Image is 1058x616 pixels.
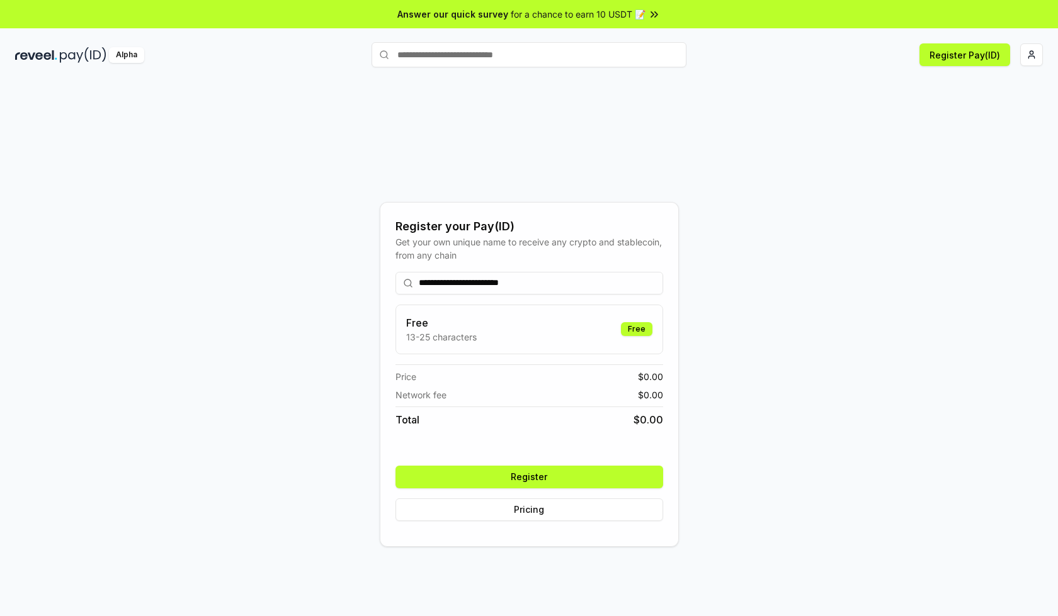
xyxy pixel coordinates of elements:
button: Register Pay(ID) [919,43,1010,66]
p: 13-25 characters [406,330,477,344]
span: for a chance to earn 10 USDT 📝 [511,8,646,21]
span: Answer our quick survey [397,8,508,21]
span: Price [395,370,416,383]
div: Get your own unique name to receive any crypto and stablecoin, from any chain [395,235,663,262]
span: $ 0.00 [634,412,663,427]
span: Total [395,412,419,427]
button: Pricing [395,498,663,521]
div: Alpha [109,47,144,63]
button: Register [395,466,663,488]
span: $ 0.00 [638,370,663,383]
div: Free [621,322,652,336]
img: pay_id [60,47,106,63]
div: Register your Pay(ID) [395,218,663,235]
img: reveel_dark [15,47,57,63]
span: Network fee [395,388,447,401]
h3: Free [406,315,477,330]
span: $ 0.00 [638,388,663,401]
